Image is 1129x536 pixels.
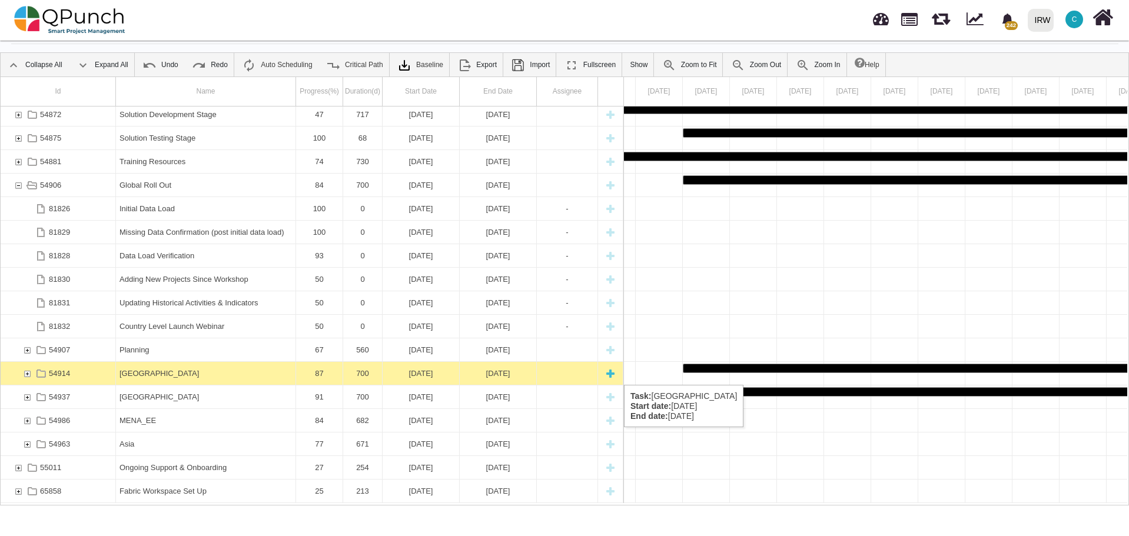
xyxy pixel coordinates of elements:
[386,385,456,408] div: [DATE]
[537,77,598,106] div: Assignee
[540,268,594,291] div: -
[300,385,339,408] div: 91
[343,150,383,173] div: 730
[463,197,533,220] div: [DATE]
[386,197,456,220] div: [DATE]
[630,411,668,421] b: End date:
[460,432,537,455] div: 31-12-2025
[1001,14,1014,26] svg: bell fill
[343,338,383,361] div: 560
[347,315,378,338] div: 0
[14,2,125,38] img: qpunch-sp.fa6292f.png
[343,126,383,149] div: 68
[540,291,594,314] div: -
[300,409,339,432] div: 84
[624,53,653,76] a: Show
[116,150,296,173] div: Training Resources
[296,409,343,432] div: 84
[1,362,623,385] div: Task: East Africa Start date: 01-02-2024 End date: 31-12-2025
[463,244,533,267] div: [DATE]
[116,244,296,267] div: Data Load Verification
[383,409,460,432] div: 19-02-2024
[997,9,1018,30] div: Notification
[463,174,533,197] div: [DATE]
[463,338,533,361] div: [DATE]
[1,291,116,314] div: 81831
[116,409,296,432] div: MENA_EE
[1065,11,1083,28] span: Clairebt
[540,221,594,244] div: -
[1,103,116,126] div: 54872
[347,432,378,455] div: 671
[343,77,383,106] div: Duration(d)
[730,77,777,106] div: 02 Feb 2024
[537,315,598,338] div: -
[824,77,871,106] div: 04 Feb 2024
[1022,1,1058,39] a: IRW
[40,103,61,126] div: 54872
[994,1,1023,38] a: bell fill242
[347,291,378,314] div: 0
[540,197,594,220] div: -
[296,291,343,314] div: 50
[537,291,598,314] div: -
[602,221,619,244] div: New task
[460,480,537,502] div: 30-10-2025
[463,315,533,338] div: [DATE]
[116,480,296,502] div: Fabric Workspace Set Up
[119,315,292,338] div: Country Level Launch Webinar
[296,244,343,267] div: 93
[918,77,965,106] div: 06 Feb 2024
[119,291,292,314] div: Updating Historical Activities & Indicators
[300,268,339,291] div: 50
[343,315,383,338] div: 0
[49,291,70,314] div: 81831
[602,126,619,149] div: New task
[383,174,460,197] div: 01-02-2024
[343,291,383,314] div: 0
[300,150,339,173] div: 74
[296,77,343,106] div: Progress(%)
[386,174,456,197] div: [DATE]
[1005,21,1017,30] span: 242
[1,432,116,455] div: 54963
[347,362,378,385] div: 700
[1,409,623,432] div: Task: MENA_EE Start date: 19-02-2024 End date: 31-12-2025
[343,174,383,197] div: 700
[296,432,343,455] div: 77
[296,362,343,385] div: 87
[460,362,537,385] div: 31-12-2025
[511,58,525,72] img: save.4d96896.png
[602,480,619,502] div: New task
[463,103,533,126] div: [DATE]
[142,58,157,72] img: ic_undo_24.4502e76.png
[347,385,378,408] div: 700
[1,456,623,480] div: Task: Ongoing Support & Onboarding Start date: 22-04-2025 End date: 31-12-2025
[343,480,383,502] div: 213
[347,103,378,126] div: 717
[460,197,537,220] div: 30-01-2025
[1,174,623,197] div: Task: Global Roll Out Start date: 01-02-2024 End date: 31-12-2025
[540,315,594,338] div: -
[296,126,343,149] div: 100
[460,456,537,479] div: 31-12-2025
[119,150,292,173] div: Training Resources
[116,456,296,479] div: Ongoing Support & Onboarding
[849,53,885,76] a: Help
[383,268,460,291] div: 30-06-2025
[343,432,383,455] div: 671
[602,291,619,314] div: New task
[347,409,378,432] div: 682
[383,244,460,267] div: 29-05-2025
[347,338,378,361] div: 560
[602,315,619,338] div: New task
[1,77,116,106] div: Id
[901,8,918,26] span: Projects
[1,432,623,456] div: Task: Asia Start date: 01-03-2024 End date: 31-12-2025
[1035,10,1051,31] div: IRW
[1,174,116,197] div: 54906
[1,103,623,126] div: Task: Solution Development Stage Start date: 15-01-2024 End date: 31-12-2025
[1,385,116,408] div: 54937
[777,77,824,106] div: 03 Feb 2024
[1,409,116,432] div: 54986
